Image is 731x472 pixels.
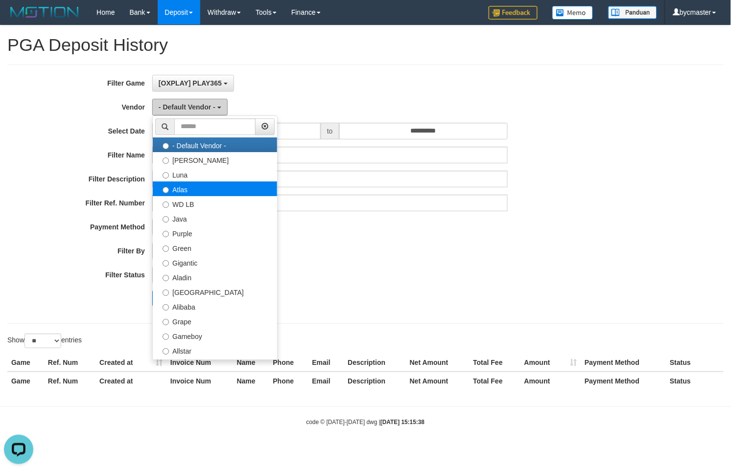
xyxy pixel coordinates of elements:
th: Invoice Num [166,354,233,372]
input: Grape [163,319,169,325]
th: Game [7,372,44,390]
th: Name [233,372,269,390]
th: Payment Method [581,372,666,390]
th: Created at [95,372,166,390]
th: Phone [269,354,308,372]
input: [PERSON_NAME] [163,157,169,164]
th: Email [308,372,344,390]
img: MOTION_logo.png [7,5,82,20]
th: Created at [95,354,166,372]
label: Luna [153,167,277,181]
th: Ref. Num [44,372,95,390]
img: Button%20Memo.svg [552,6,593,20]
input: Java [163,216,169,223]
input: Purple [163,231,169,237]
label: [GEOGRAPHIC_DATA] [153,284,277,299]
img: Feedback.jpg [489,6,538,20]
th: Status [666,372,724,390]
input: Green [163,246,169,252]
input: Atlas [163,187,169,193]
th: Phone [269,372,308,390]
th: Invoice Num [166,372,233,390]
strong: [DATE] 15:15:38 [380,419,424,426]
label: - Default Vendor - [153,137,277,152]
th: Payment Method [581,354,666,372]
th: Game [7,354,44,372]
th: Amount [520,372,581,390]
input: Allstar [163,348,169,355]
input: Gameboy [163,334,169,340]
img: panduan.png [608,6,657,19]
button: [OXPLAY] PLAY365 [152,75,234,91]
h1: PGA Deposit History [7,35,724,55]
label: WD LB [153,196,277,211]
input: Gigantic [163,260,169,267]
th: Net Amount [406,354,470,372]
label: Atlas [153,181,277,196]
span: [OXPLAY] PLAY365 [159,79,222,87]
label: Gameboy [153,328,277,343]
label: Green [153,240,277,255]
small: code © [DATE]-[DATE] dwg | [307,419,425,426]
input: Luna [163,172,169,179]
th: Total Fee [470,354,520,372]
th: Total Fee [470,372,520,390]
span: to [321,123,339,139]
input: Aladin [163,275,169,281]
span: - Default Vendor - [159,103,215,111]
label: Show entries [7,334,82,348]
select: Showentries [24,334,61,348]
label: Grape [153,314,277,328]
label: Java [153,211,277,225]
input: [GEOGRAPHIC_DATA] [163,290,169,296]
label: Allstar [153,343,277,358]
label: Purple [153,225,277,240]
input: WD LB [163,202,169,208]
input: Alibaba [163,304,169,311]
th: Description [344,354,406,372]
button: - Default Vendor - [152,99,228,115]
label: Gigantic [153,255,277,270]
th: Status [666,354,724,372]
button: Open LiveChat chat widget [4,4,33,33]
th: Ref. Num [44,354,95,372]
th: Amount [520,354,581,372]
th: Description [344,372,406,390]
th: Email [308,354,344,372]
th: Name [233,354,269,372]
label: Xtr [153,358,277,372]
label: [PERSON_NAME] [153,152,277,167]
label: Alibaba [153,299,277,314]
label: Aladin [153,270,277,284]
th: Net Amount [406,372,470,390]
input: - Default Vendor - [163,143,169,149]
